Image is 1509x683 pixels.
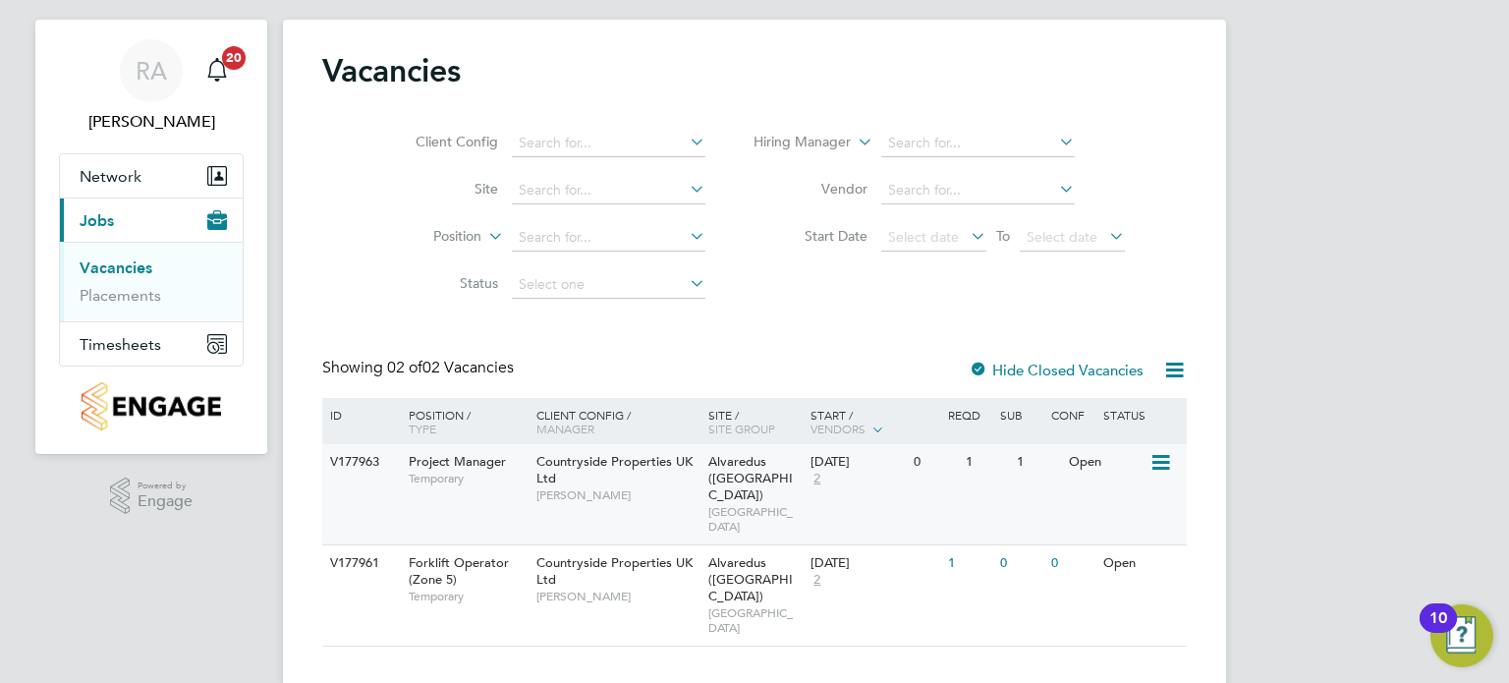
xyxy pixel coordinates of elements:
[409,589,527,604] span: Temporary
[708,453,793,503] span: Alvaredus ([GEOGRAPHIC_DATA])
[943,398,994,431] div: Reqd
[80,211,114,230] span: Jobs
[754,227,867,245] label: Start Date
[1046,398,1097,431] div: Conf
[80,258,152,277] a: Vacancies
[138,478,193,494] span: Powered by
[60,242,243,321] div: Jobs
[708,554,793,604] span: Alvaredus ([GEOGRAPHIC_DATA])
[754,180,867,198] label: Vendor
[409,554,509,588] span: Forklift Operator (Zone 5)
[1046,545,1097,582] div: 0
[536,487,699,503] span: [PERSON_NAME]
[512,271,705,299] input: Select one
[138,493,193,510] span: Engage
[1098,398,1184,431] div: Status
[325,398,394,431] div: ID
[325,444,394,481] div: V177963
[322,358,518,378] div: Showing
[409,421,436,436] span: Type
[59,110,244,134] span: Rui Afonso
[409,471,527,486] span: Temporary
[969,361,1144,379] label: Hide Closed Vacancies
[909,444,960,481] div: 0
[806,398,943,447] div: Start /
[394,398,531,445] div: Position /
[995,545,1046,582] div: 0
[990,223,1016,249] span: To
[385,274,498,292] label: Status
[1027,228,1097,246] span: Select date
[708,421,775,436] span: Site Group
[810,555,938,572] div: [DATE]
[512,130,705,157] input: Search for...
[59,39,244,134] a: RA[PERSON_NAME]
[387,358,514,377] span: 02 Vacancies
[35,20,267,454] nav: Main navigation
[387,358,422,377] span: 02 of
[59,382,244,430] a: Go to home page
[80,335,161,354] span: Timesheets
[810,572,823,589] span: 2
[197,39,237,102] a: 20
[810,421,866,436] span: Vendors
[80,167,141,186] span: Network
[536,554,693,588] span: Countryside Properties UK Ltd
[385,133,498,150] label: Client Config
[881,130,1075,157] input: Search for...
[888,228,959,246] span: Select date
[1429,618,1447,644] div: 10
[322,51,461,90] h2: Vacancies
[708,605,802,636] span: [GEOGRAPHIC_DATA]
[110,478,194,515] a: Powered byEngage
[708,504,802,535] span: [GEOGRAPHIC_DATA]
[1098,545,1184,582] div: Open
[531,398,703,445] div: Client Config /
[703,398,807,445] div: Site /
[60,154,243,198] button: Network
[512,177,705,204] input: Search for...
[810,454,904,471] div: [DATE]
[512,224,705,252] input: Search for...
[810,471,823,487] span: 2
[325,545,394,582] div: V177961
[995,398,1046,431] div: Sub
[409,453,506,470] span: Project Manager
[943,545,994,582] div: 1
[881,177,1075,204] input: Search for...
[536,589,699,604] span: [PERSON_NAME]
[536,421,594,436] span: Manager
[738,133,851,152] label: Hiring Manager
[368,227,481,247] label: Position
[60,199,243,242] button: Jobs
[1012,444,1063,481] div: 1
[961,444,1012,481] div: 1
[60,322,243,366] button: Timesheets
[82,382,220,430] img: countryside-properties-logo-retina.png
[222,46,246,70] span: 20
[136,58,167,84] span: RA
[1064,444,1149,481] div: Open
[80,286,161,305] a: Placements
[1430,604,1493,667] button: Open Resource Center, 10 new notifications
[385,180,498,198] label: Site
[536,453,693,486] span: Countryside Properties UK Ltd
